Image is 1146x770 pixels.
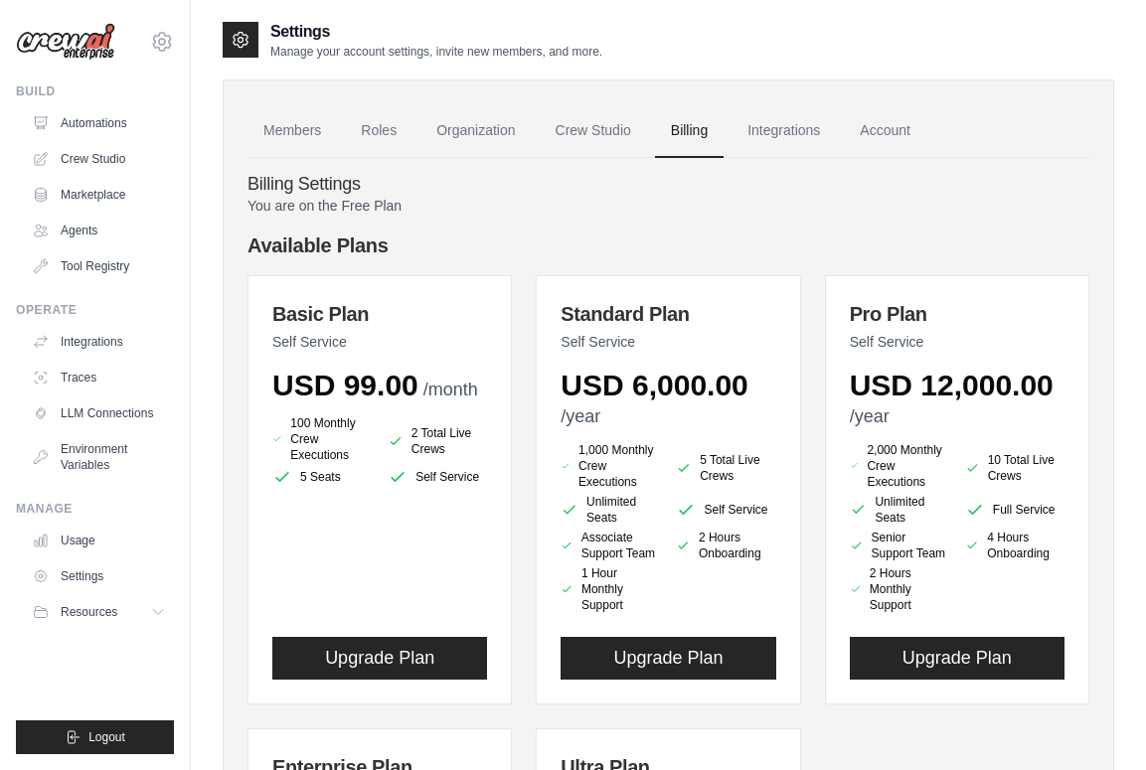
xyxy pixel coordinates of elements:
a: Automations [24,107,174,139]
p: Self Service [272,332,487,352]
button: Logout [16,720,174,754]
a: Account [844,104,926,158]
button: Upgrade Plan [850,637,1064,680]
li: 5 Seats [272,467,372,487]
span: USD 99.00 [272,369,418,401]
h3: Pro Plan [850,300,1064,328]
li: 1,000 Monthly Crew Executions [561,442,660,490]
a: Environment Variables [24,433,174,481]
li: Associate Support Team [561,530,660,561]
li: Senior Support Team [850,530,949,561]
p: Self Service [561,332,775,352]
li: Self Service [388,467,487,487]
span: Resources [61,604,117,620]
li: Self Service [676,494,775,526]
li: 2 Hours Onboarding [676,530,775,561]
a: Agents [24,215,174,246]
span: Logout [88,729,125,745]
div: Build [16,83,174,99]
div: Manage [16,501,174,517]
h4: Billing Settings [247,174,1089,196]
h4: Available Plans [247,231,1089,259]
li: Full Service [965,494,1064,526]
a: LLM Connections [24,397,174,429]
a: Billing [655,104,724,158]
a: Roles [345,104,412,158]
li: 5 Total Live Crews [676,446,775,490]
a: Crew Studio [24,143,174,175]
a: Marketplace [24,179,174,211]
p: Manage your account settings, invite new members, and more. [270,44,602,60]
span: /year [850,406,890,426]
a: Crew Studio [540,104,647,158]
a: Integrations [24,326,174,358]
button: Upgrade Plan [561,637,775,680]
a: Organization [420,104,531,158]
li: 2,000 Monthly Crew Executions [850,442,949,490]
a: Integrations [732,104,836,158]
li: 2 Total Live Crews [388,419,487,463]
li: 10 Total Live Crews [965,446,1064,490]
a: Usage [24,525,174,556]
button: Upgrade Plan [272,637,487,680]
p: You are on the Free Plan [247,196,1089,216]
a: Tool Registry [24,250,174,282]
h3: Standard Plan [561,300,775,328]
button: Resources [24,596,174,628]
div: Operate [16,302,174,318]
li: 1 Hour Monthly Support [561,565,660,613]
a: Traces [24,362,174,393]
p: Self Service [850,332,1064,352]
span: /year [561,406,600,426]
li: 100 Monthly Crew Executions [272,415,372,463]
span: /month [423,380,478,399]
li: 4 Hours Onboarding [965,530,1064,561]
h2: Settings [270,20,602,44]
h3: Basic Plan [272,300,487,328]
li: Unlimited Seats [850,494,949,526]
a: Members [247,104,337,158]
img: Logo [16,23,115,61]
li: 2 Hours Monthly Support [850,565,949,613]
span: USD 12,000.00 [850,369,1054,401]
span: USD 6,000.00 [561,369,747,401]
a: Settings [24,560,174,592]
li: Unlimited Seats [561,494,660,526]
